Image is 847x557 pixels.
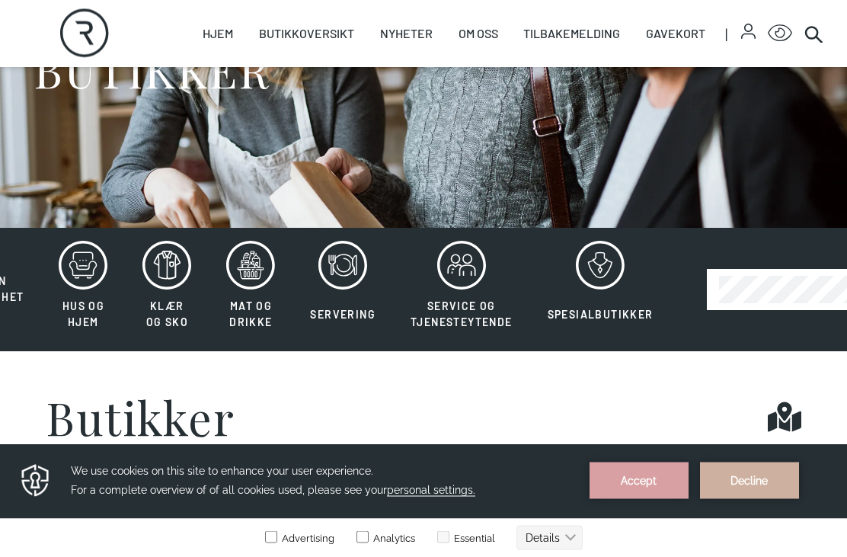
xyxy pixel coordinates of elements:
span: Mat og drikke [229,300,272,329]
label: Analytics [353,88,415,100]
button: Open Accessibility Menu [768,21,792,46]
button: Servering [294,241,392,340]
input: Advertising [265,87,277,99]
text: Details [526,88,560,100]
h3: We use cookies on this site to enhance your user experience. For a complete overview of of all co... [71,18,571,56]
img: Privacy reminder [19,18,52,55]
label: Advertising [264,88,334,100]
input: Analytics [356,87,369,99]
h1: BUTIKKER [34,42,269,99]
h1: Butikker [46,395,235,440]
button: Klær og sko [126,241,207,340]
span: Spesialbutikker [548,309,654,322]
span: Servering [310,309,376,322]
span: Service og tjenesteytende [411,300,513,329]
button: Mat og drikke [210,241,291,340]
input: Essential [437,87,449,99]
button: Details [516,82,583,106]
button: Accept [590,18,689,55]
label: Essential [434,88,495,100]
span: personal settings. [387,40,475,53]
button: Decline [700,18,799,55]
span: Hus og hjem [62,300,104,329]
button: Hus og hjem [43,241,123,340]
button: Spesialbutikker [532,241,670,340]
button: Service og tjenesteytende [395,241,529,340]
span: Klær og sko [146,300,188,329]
